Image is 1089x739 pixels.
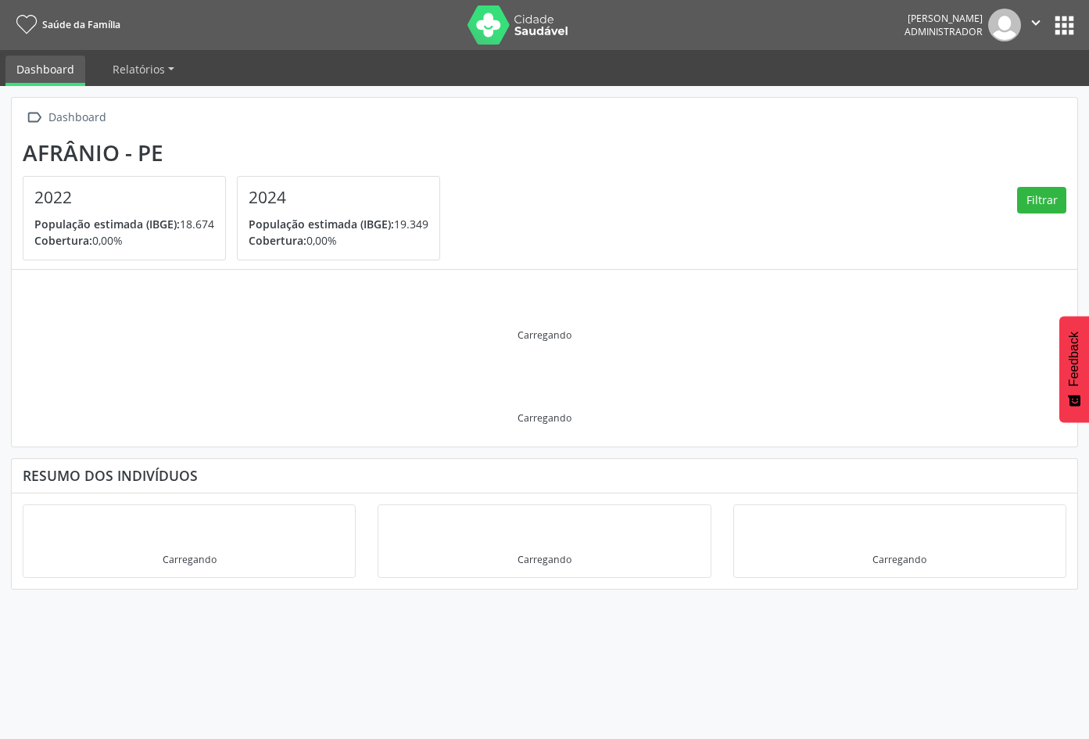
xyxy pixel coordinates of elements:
[34,217,180,231] span: População estimada (IBGE):
[113,62,165,77] span: Relatórios
[23,106,109,129] a:  Dashboard
[249,232,428,249] p: 0,00%
[1051,12,1078,39] button: apps
[34,188,214,207] h4: 2022
[872,553,926,566] div: Carregando
[249,216,428,232] p: 19.349
[249,233,306,248] span: Cobertura:
[518,553,571,566] div: Carregando
[5,56,85,86] a: Dashboard
[102,56,185,83] a: Relatórios
[518,411,571,425] div: Carregando
[23,140,451,166] div: Afrânio - PE
[163,553,217,566] div: Carregando
[1059,316,1089,422] button: Feedback - Mostrar pesquisa
[249,188,428,207] h4: 2024
[1021,9,1051,41] button: 
[34,233,92,248] span: Cobertura:
[905,12,983,25] div: [PERSON_NAME]
[1027,14,1044,31] i: 
[34,216,214,232] p: 18.674
[23,467,1066,484] div: Resumo dos indivíduos
[988,9,1021,41] img: img
[905,25,983,38] span: Administrador
[34,232,214,249] p: 0,00%
[1067,332,1081,386] span: Feedback
[45,106,109,129] div: Dashboard
[42,18,120,31] span: Saúde da Família
[518,328,571,342] div: Carregando
[23,106,45,129] i: 
[11,12,120,38] a: Saúde da Família
[249,217,394,231] span: População estimada (IBGE):
[1017,187,1066,213] button: Filtrar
